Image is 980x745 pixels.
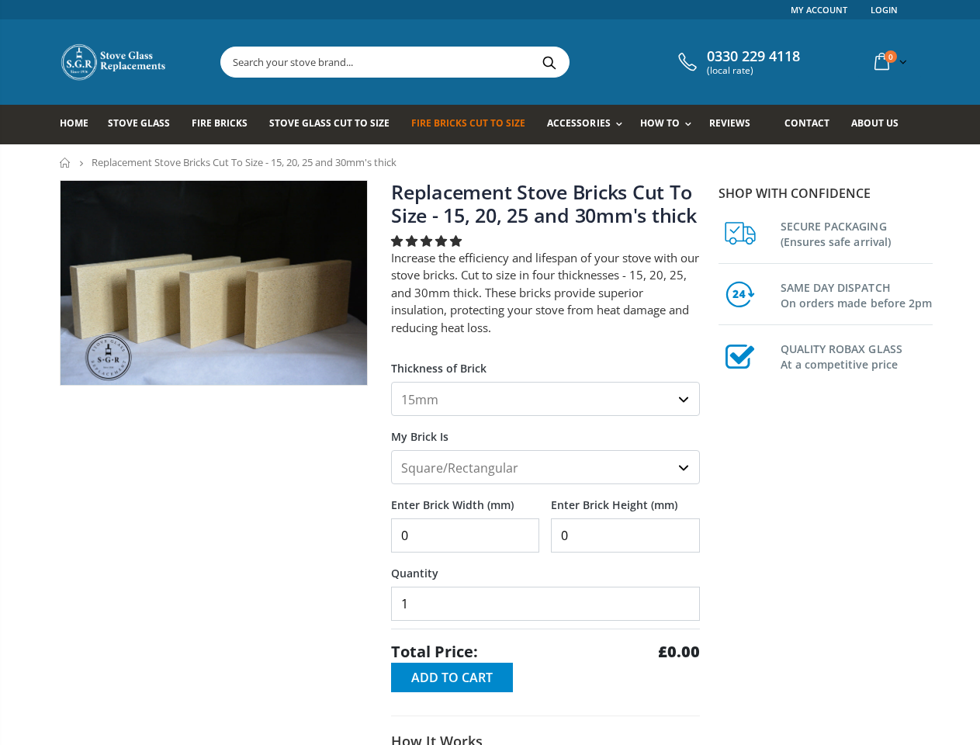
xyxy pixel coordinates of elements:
span: Home [60,116,88,130]
label: My Brick Is [391,416,700,444]
span: Accessories [547,116,610,130]
span: Total Price: [391,641,478,663]
a: Reviews [709,105,762,144]
label: Thickness of Brick [391,348,700,376]
span: Stove Glass Cut To Size [269,116,390,130]
p: Increase the efficiency and lifespan of your stove with our stove bricks. Cut to size in four thi... [391,249,700,337]
button: Add to Cart [391,663,513,692]
span: 0 [885,50,897,63]
span: (local rate) [707,65,800,76]
a: Stove Glass Cut To Size [269,105,401,144]
a: 0 [868,47,910,77]
p: Shop with confidence [719,184,933,203]
h3: SAME DAY DISPATCH On orders made before 2pm [781,277,933,311]
span: Replacement Stove Bricks Cut To Size - 15, 20, 25 and 30mm's thick [92,155,397,169]
h3: QUALITY ROBAX GLASS At a competitive price [781,338,933,372]
a: Accessories [547,105,629,144]
strong: £0.00 [658,641,700,663]
span: Fire Bricks Cut To Size [411,116,525,130]
a: How To [640,105,699,144]
img: Stove Glass Replacement [60,43,168,81]
button: Search [532,47,567,77]
a: Home [60,158,71,168]
span: 0330 229 4118 [707,48,800,65]
span: Add to Cart [411,669,493,686]
span: Stove Glass [108,116,170,130]
span: 4.78 stars [391,233,465,248]
a: Fire Bricks [192,105,259,144]
span: Reviews [709,116,750,130]
a: Stove Glass [108,105,182,144]
a: Contact [784,105,841,144]
a: Home [60,105,100,144]
input: Search your stove brand... [221,47,743,77]
span: Contact [784,116,829,130]
h3: SECURE PACKAGING (Ensures safe arrival) [781,216,933,250]
span: About us [851,116,899,130]
a: About us [851,105,910,144]
label: Enter Brick Width (mm) [391,484,539,512]
label: Quantity [391,553,700,580]
span: How To [640,116,680,130]
a: Fire Bricks Cut To Size [411,105,537,144]
label: Enter Brick Height (mm) [551,484,699,512]
img: 4_fire_bricks_1aa33a0b-dc7a-4843-b288-55f1aa0e36c3_800x_crop_center.jpeg [61,181,368,386]
span: Fire Bricks [192,116,248,130]
a: Replacement Stove Bricks Cut To Size - 15, 20, 25 and 30mm's thick [391,178,697,228]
